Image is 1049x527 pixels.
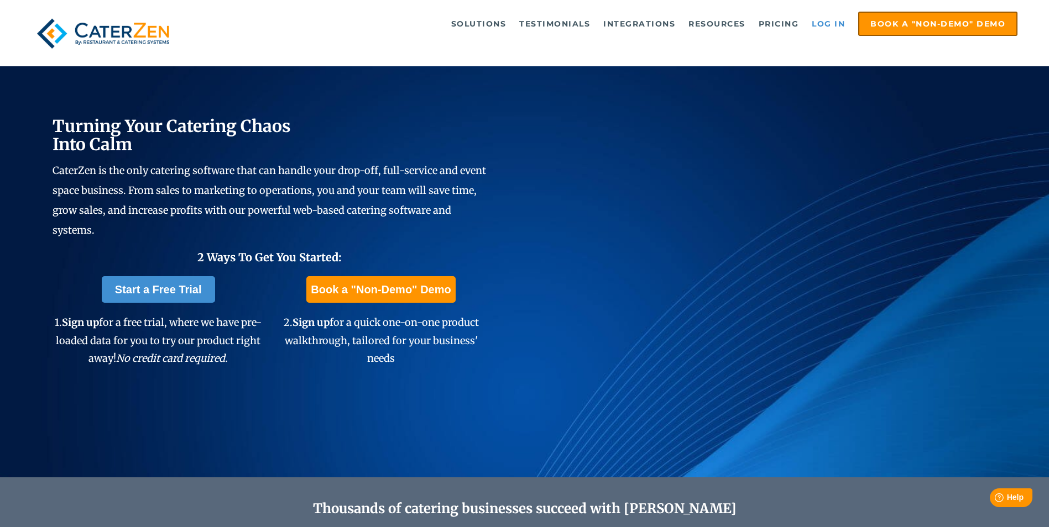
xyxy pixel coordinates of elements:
[306,276,455,303] a: Book a "Non-Demo" Demo
[858,12,1017,36] a: Book a "Non-Demo" Demo
[62,316,99,329] span: Sign up
[102,276,215,303] a: Start a Free Trial
[200,12,1017,36] div: Navigation Menu
[446,13,512,35] a: Solutions
[514,13,596,35] a: Testimonials
[105,501,944,517] h2: Thousands of catering businesses succeed with [PERSON_NAME]
[806,13,850,35] a: Log in
[683,13,751,35] a: Resources
[116,352,228,365] em: No credit card required.
[753,13,805,35] a: Pricing
[55,316,262,365] span: 1. for a free trial, where we have pre-loaded data for you to try our product right away!
[951,484,1037,515] iframe: Help widget launcher
[32,12,175,55] img: caterzen
[293,316,330,329] span: Sign up
[197,250,342,264] span: 2 Ways To Get You Started:
[53,164,486,236] span: CaterZen is the only catering software that can handle your drop-off, full-service and event spac...
[53,115,291,155] span: Turning Your Catering Chaos Into Calm
[284,316,479,365] span: 2. for a quick one-on-one product walkthrough, tailored for your business' needs
[598,13,681,35] a: Integrations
